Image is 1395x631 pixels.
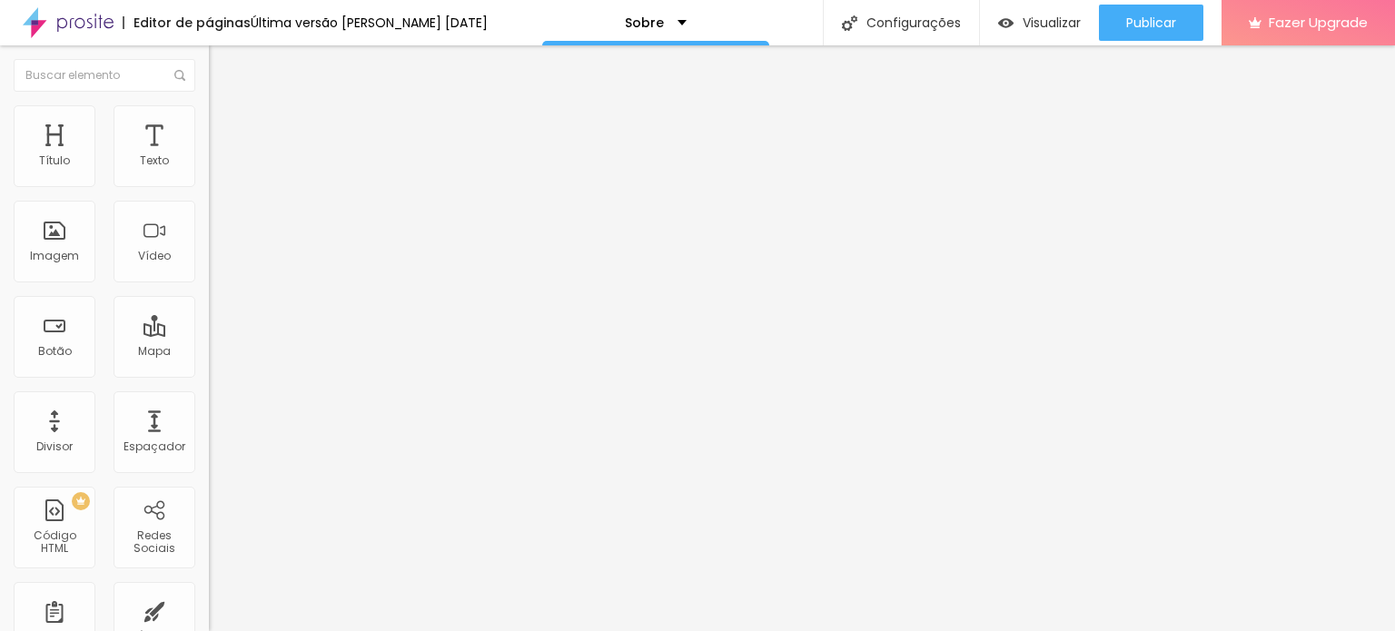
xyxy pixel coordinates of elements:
input: Buscar elemento [14,59,195,92]
div: Mapa [138,345,171,358]
div: Última versão [PERSON_NAME] [DATE] [251,16,488,29]
div: Redes Sociais [118,529,190,556]
div: Texto [140,154,169,167]
div: Vídeo [138,250,171,262]
button: Visualizar [980,5,1099,41]
span: Fazer Upgrade [1269,15,1368,30]
div: Código HTML [18,529,90,556]
div: Espaçador [124,440,185,453]
div: Botão [38,345,72,358]
div: Título [39,154,70,167]
div: Editor de páginas [123,16,251,29]
span: Publicar [1126,15,1176,30]
img: view-1.svg [998,15,1014,31]
img: Icone [174,70,185,81]
button: Publicar [1099,5,1203,41]
span: Visualizar [1023,15,1081,30]
p: Sobre [625,16,664,29]
div: Divisor [36,440,73,453]
img: Icone [842,15,857,31]
div: Imagem [30,250,79,262]
iframe: Editor [209,45,1395,631]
